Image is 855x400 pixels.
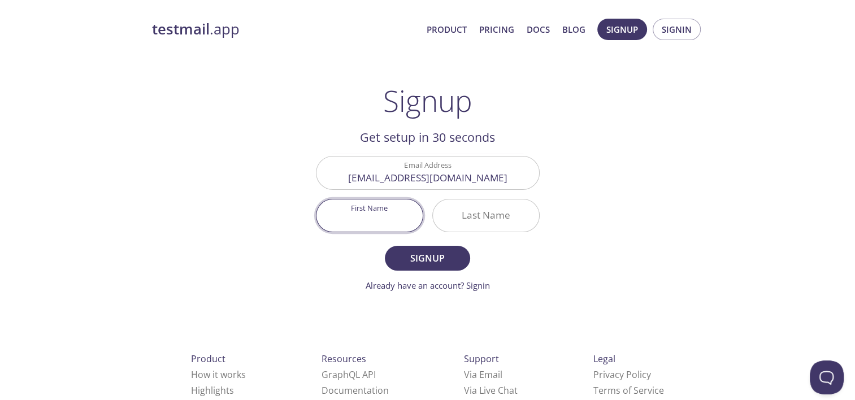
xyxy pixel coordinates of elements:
[427,22,467,37] a: Product
[597,19,647,40] button: Signup
[593,384,664,397] a: Terms of Service
[593,368,651,381] a: Privacy Policy
[322,353,366,365] span: Resources
[653,19,701,40] button: Signin
[479,22,514,37] a: Pricing
[152,20,418,39] a: testmail.app
[464,384,518,397] a: Via Live Chat
[366,280,490,291] a: Already have an account? Signin
[606,22,638,37] span: Signup
[191,368,246,381] a: How it works
[527,22,550,37] a: Docs
[322,384,389,397] a: Documentation
[152,19,210,39] strong: testmail
[662,22,692,37] span: Signin
[464,353,499,365] span: Support
[464,368,502,381] a: Via Email
[191,384,234,397] a: Highlights
[191,353,225,365] span: Product
[322,368,376,381] a: GraphQL API
[562,22,585,37] a: Blog
[383,84,472,118] h1: Signup
[385,246,470,271] button: Signup
[397,250,457,266] span: Signup
[593,353,615,365] span: Legal
[316,128,540,147] h2: Get setup in 30 seconds
[810,360,844,394] iframe: Help Scout Beacon - Open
